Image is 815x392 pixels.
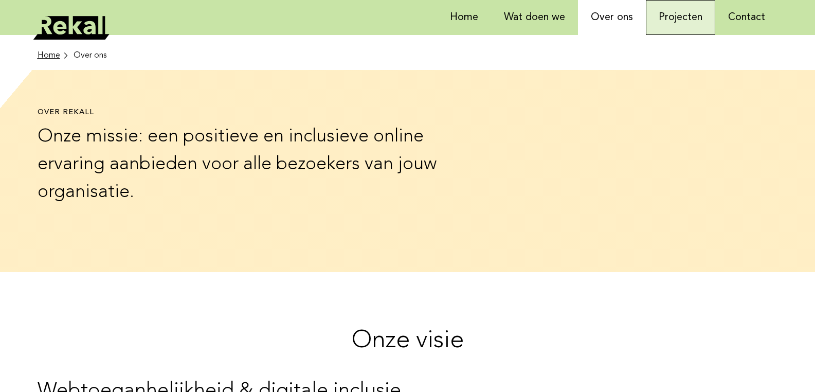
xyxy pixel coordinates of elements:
span: Home [38,49,60,62]
h2: Onze visie [38,325,778,357]
li: Over ons [74,49,106,62]
p: Onze missie: een positieve en inclusieve online ervaring aanbieden voor alle bezoekers van jouw o... [38,123,458,206]
a: Home [38,49,69,62]
h1: Over Rekall [38,108,458,118]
